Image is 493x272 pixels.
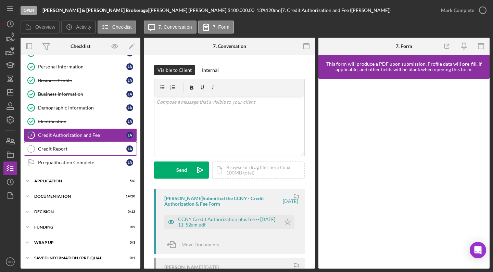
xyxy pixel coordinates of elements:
div: $100,000.00 [228,8,256,13]
a: Personal InformationJA [24,60,137,74]
div: Prequalification Complete [38,160,126,165]
div: Documentation [34,194,118,198]
div: J A [126,118,133,125]
div: Checklist [71,43,90,49]
div: 14 / 20 [123,194,135,198]
div: J A [126,132,133,139]
div: 0 / 4 [123,256,135,260]
div: This form will produce a PDF upon submission. Profile data will pre-fill, if applicable, and othe... [322,61,486,72]
div: J A [126,104,133,111]
button: Checklist [98,21,136,34]
div: Application [34,179,118,183]
div: J A [126,63,133,70]
div: [PERSON_NAME] [164,264,203,270]
a: Credit ReportJA [24,142,137,156]
div: Business Profile [38,78,126,83]
label: Overview [35,24,55,30]
button: Overview [21,21,60,34]
div: 120 mo [266,8,281,13]
div: Send [176,161,187,179]
div: | 7. Credit Authorization and Fee ([PERSON_NAME]) [281,8,391,13]
div: Identification [38,119,126,124]
label: 7. Conversation [159,24,192,30]
div: J A [126,91,133,98]
div: J A [126,159,133,166]
div: Internal [202,65,219,75]
div: 7. Form [396,43,412,49]
text: DO [8,260,13,264]
b: [PERSON_NAME] & [PERSON_NAME] Brokerage [42,7,148,13]
div: Saved Information / Pre-Qual [34,256,118,260]
button: Visible to Client [154,65,195,75]
iframe: Lenderfit form [325,86,483,262]
a: Demographic InformationJA [24,101,137,115]
label: Checklist [112,24,132,30]
div: Business Information [38,91,126,97]
button: Send [154,161,209,179]
span: Move Documents [181,242,219,247]
div: CCNY Credit Authorization plus fee -- [DATE] 11_52am.pdf [178,217,277,228]
div: 5 / 6 [123,179,135,183]
label: Activity [76,24,91,30]
div: Open [21,6,37,15]
div: Credit Authorization and Fee [38,132,126,138]
div: 7. Conversation [213,43,246,49]
div: Credit Report [38,146,126,152]
div: [PERSON_NAME] [PERSON_NAME] | [149,8,228,13]
tspan: 7 [30,133,33,137]
div: Decision [34,210,118,214]
div: Mark Complete [441,3,474,17]
a: Prequalification CompleteJA [24,156,137,169]
button: DO [3,255,17,269]
div: J A [126,77,133,84]
button: 7. Conversation [144,21,197,34]
button: 7. Form [198,21,234,34]
div: 0 / 3 [123,241,135,245]
div: 0 / 12 [123,210,135,214]
label: 7. Form [213,24,229,30]
div: Visible to Client [157,65,192,75]
a: IdentificationJA [24,115,137,128]
a: Business InformationJA [24,87,137,101]
time: 2025-07-16 15:52 [283,198,298,204]
button: CCNY Credit Authorization plus fee -- [DATE] 11_52am.pdf [164,215,294,229]
button: Activity [61,21,96,34]
button: Move Documents [164,236,226,253]
time: 2025-07-16 15:51 [204,264,219,270]
a: Business ProfileJA [24,74,137,87]
div: Personal Information [38,64,126,69]
div: Open Intercom Messenger [470,242,486,258]
a: 7Credit Authorization and FeeJA [24,128,137,142]
div: 0 / 5 [123,225,135,229]
button: Internal [199,65,222,75]
div: [PERSON_NAME] Submitted the CCNY - Credit Authorization & Fee Form [164,196,282,207]
div: Wrap up [34,241,118,245]
div: J A [126,145,133,152]
button: Mark Complete [434,3,490,17]
div: | [42,8,149,13]
div: 13 % [256,8,266,13]
div: Demographic Information [38,105,126,111]
div: Funding [34,225,118,229]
